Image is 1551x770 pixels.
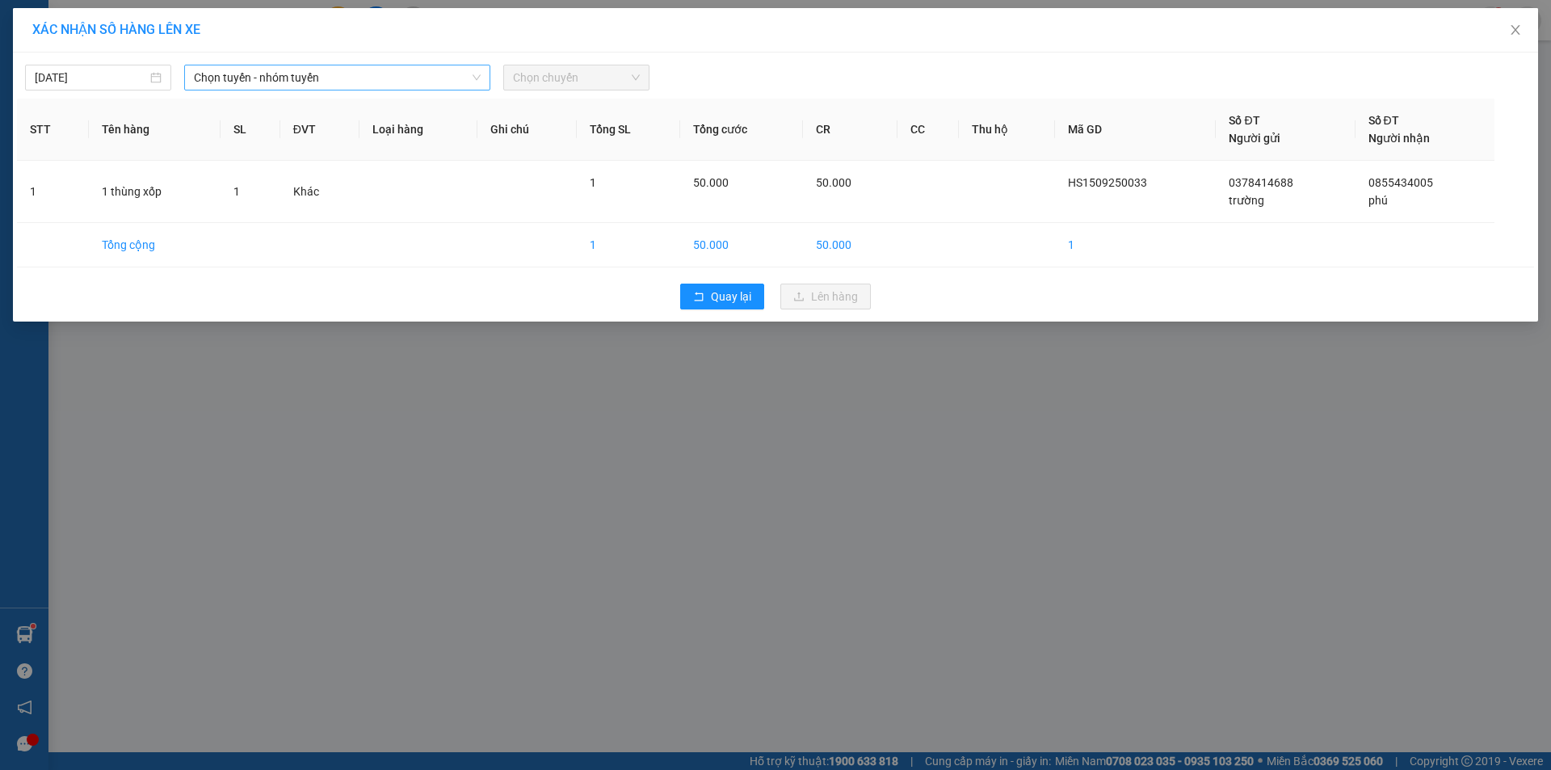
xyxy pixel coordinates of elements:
th: ĐVT [280,99,359,161]
img: logo [8,47,44,103]
th: CC [897,99,960,161]
span: close [1509,23,1522,36]
input: 15/09/2025 [35,69,147,86]
button: uploadLên hàng [780,284,871,309]
span: 1 [233,185,240,198]
strong: CHUYỂN PHÁT NHANH ĐÔNG LÝ [53,13,163,65]
td: Tổng cộng [89,223,221,267]
th: Tên hàng [89,99,221,161]
span: phú [1368,194,1388,207]
th: Tổng SL [577,99,680,161]
span: Quay lại [711,288,751,305]
td: 1 [577,223,680,267]
span: 0378414688 [1229,176,1293,189]
th: Tổng cước [680,99,803,161]
span: down [472,73,481,82]
th: Loại hàng [359,99,477,161]
th: STT [17,99,89,161]
strong: PHIẾU BIÊN NHẬN [64,89,152,124]
span: Chọn chuyến [513,65,640,90]
th: Mã GD [1055,99,1217,161]
td: Khác [280,161,359,223]
span: Người nhận [1368,132,1430,145]
span: 0855434005 [1368,176,1433,189]
button: rollbackQuay lại [680,284,764,309]
span: Số ĐT [1368,114,1399,127]
td: 50.000 [803,223,897,267]
th: SL [221,99,280,161]
span: 50.000 [693,176,729,189]
span: Số ĐT [1229,114,1259,127]
span: Người gửi [1229,132,1280,145]
span: XÁC NHẬN SỐ HÀNG LÊN XE [32,22,200,37]
span: trường [1229,194,1264,207]
td: 1 [1055,223,1217,267]
span: 50.000 [816,176,851,189]
th: Thu hộ [959,99,1054,161]
td: 1 thùng xốp [89,161,221,223]
td: 1 [17,161,89,223]
button: Close [1493,8,1538,53]
span: HS1509250033 [1068,176,1147,189]
span: 1 [590,176,596,189]
span: SĐT XE [80,69,132,86]
span: Chọn tuyến - nhóm tuyến [194,65,481,90]
th: CR [803,99,897,161]
td: 50.000 [680,223,803,267]
span: HS1509250033 [171,65,267,82]
th: Ghi chú [477,99,577,161]
span: rollback [693,291,704,304]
